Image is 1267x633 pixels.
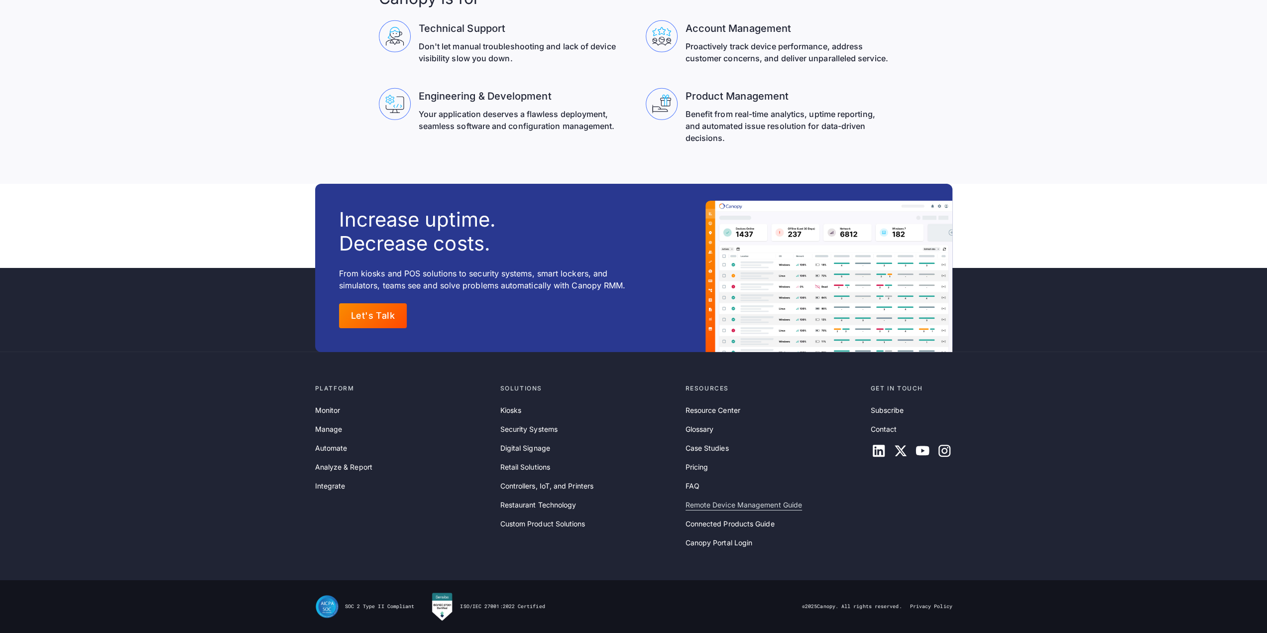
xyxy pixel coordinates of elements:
div: Get in touch [871,384,952,393]
img: Canopy RMM is Sensiba Certified for ISO/IEC [430,592,454,621]
a: Custom Product Solutions [500,518,585,529]
a: Resource Center [686,405,740,416]
a: Kiosks [500,405,521,416]
div: SOC 2 Type II Compliant [345,603,415,610]
a: Connected Products Guide [686,518,775,529]
span: 2025 [805,603,817,610]
div: Platform [315,384,492,393]
a: Remote Device Management Guide [686,500,802,510]
a: Monitor [315,405,341,416]
p: Benefit from real-time analytics, uptime reporting, and automated issue resolution for data-drive... [686,108,889,144]
a: Privacy Policy [910,603,952,610]
img: Canopy Supports Product Management Teams [652,95,671,114]
a: Security Systems [500,424,558,435]
img: Canopy Support Technology Support Teams [385,27,404,46]
div: Resources [686,384,863,393]
img: A Canopy dashboard example [705,201,952,352]
p: Don't let manual troubleshooting and lack of device visibility slow you down. [419,40,622,64]
a: Integrate [315,481,346,492]
a: Restaurant Technology [500,500,576,510]
p: From kiosks and POS solutions to security systems, smart lockers, and simulators, teams see and s... [339,267,645,291]
p: Proactively track device performance, address customer concerns, and deliver unparalleled service. [686,40,889,64]
p: Your application deserves a flawless deployment, seamless software and configuration management. [419,108,622,132]
div: Solutions [500,384,678,393]
a: Controllers, IoT, and Printers [500,481,593,492]
div: © Canopy. All rights reserved. [802,603,902,610]
h3: Product Management [686,88,889,104]
a: FAQ [686,481,699,492]
a: Automate [315,443,347,454]
a: Contact [871,424,897,435]
h3: Engineering & Development [419,88,622,104]
h3: Technical Support [419,20,622,36]
a: Pricing [686,462,708,473]
img: Canopy supports engineering and development teams [385,95,404,114]
a: Analyze & Report [315,462,372,473]
a: Canopy Portal Login [686,537,753,548]
a: Glossary [686,424,714,435]
img: Canopy Supports Account management Teams [652,27,671,46]
a: Case Studies [686,443,729,454]
h3: Increase uptime. Decrease costs. [339,208,496,255]
a: Manage [315,424,342,435]
a: Digital Signage [500,443,550,454]
a: Let's Talk [339,303,407,328]
a: Subscribe [871,405,904,416]
div: ISO/IEC 27001:2022 Certified [460,603,545,610]
img: SOC II Type II Compliance Certification for Canopy Remote Device Management [315,595,339,619]
h3: Account Management [686,20,889,36]
a: Retail Solutions [500,462,550,473]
